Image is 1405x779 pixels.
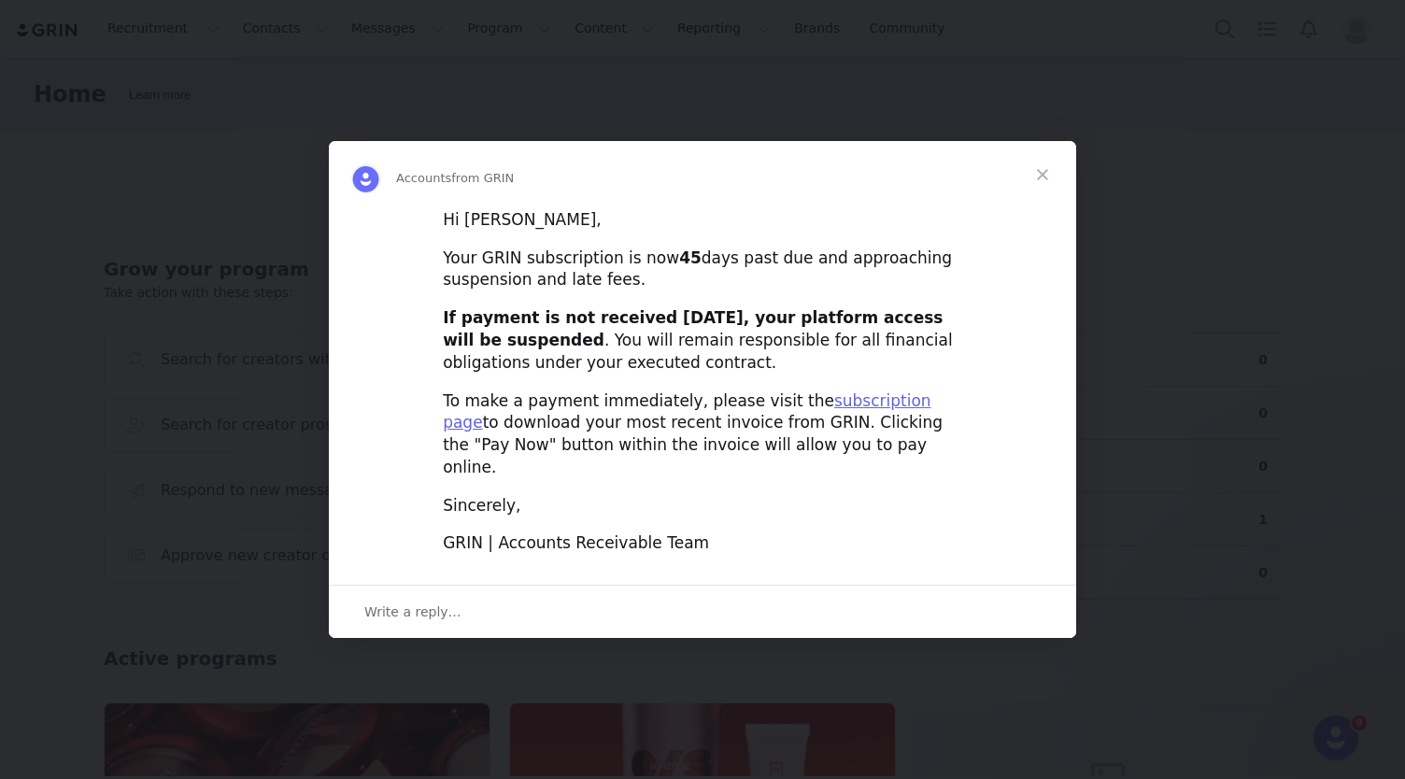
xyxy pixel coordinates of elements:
span: Accounts [396,171,451,185]
div: . You will remain responsible for all financial obligations under your executed contract. [443,307,962,374]
a: subscription page [443,391,930,432]
b: 45 [679,248,702,267]
div: To make a payment immediately, please visit the to download your most recent invoice from GRIN. C... [443,390,962,479]
div: GRIN | Accounts Receivable Team [443,532,962,555]
span: from GRIN [451,171,514,185]
div: Open conversation and reply [329,585,1076,638]
div: Your GRIN subscription is now days past due and approaching suspension and late fees. [443,248,962,292]
span: Close [1009,141,1076,208]
img: Profile image for Accounts [351,163,381,193]
div: Hi [PERSON_NAME], [443,209,962,232]
b: If payment is not received [DATE], your platform access will be suspended [443,308,943,349]
div: Sincerely, [443,495,962,517]
span: Write a reply… [364,600,461,624]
